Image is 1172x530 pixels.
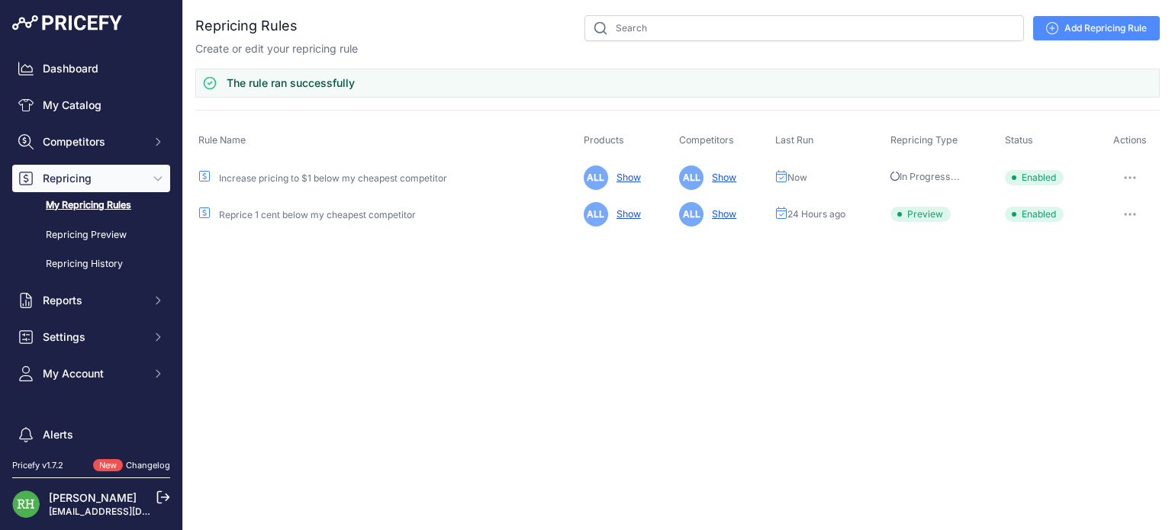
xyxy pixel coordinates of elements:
button: Competitors [12,128,170,156]
a: [EMAIL_ADDRESS][DOMAIN_NAME] [49,506,208,517]
span: Reports [43,293,143,308]
img: Pricefy Logo [12,15,122,31]
span: Rule Name [198,134,246,146]
a: Changelog [126,460,170,471]
div: Pricefy v1.7.2 [12,459,63,472]
span: ALL [584,165,608,190]
a: Show [610,208,641,220]
span: ALL [679,165,704,190]
span: ALL [679,202,704,226]
button: Repricing [12,165,170,192]
span: Settings [43,329,143,345]
span: New [93,459,123,472]
input: Search [584,15,1024,41]
span: Preview [890,207,951,222]
span: Competitors [679,134,734,146]
a: My Catalog [12,92,170,119]
button: Reports [12,287,170,314]
a: Repricing History [12,251,170,278]
span: Competitors [43,134,143,149]
span: Last Run [775,134,813,146]
p: Create or edit your repricing rule [195,41,358,56]
a: Add Repricing Rule [1033,16,1160,40]
a: Alerts [12,421,170,448]
span: ALL [584,202,608,226]
a: Show [610,172,641,183]
a: Increase pricing to $1 below my cheapest competitor [219,172,447,184]
h2: Repricing Rules [195,15,298,37]
span: In Progress... [890,171,960,182]
span: My Account [43,366,143,381]
span: Actions [1113,134,1147,146]
span: 24 Hours ago [787,208,845,220]
span: Repricing Type [890,134,958,146]
nav: Sidebar [12,55,170,506]
span: Now [787,172,807,184]
a: [PERSON_NAME] [49,491,137,504]
a: Reprice 1 cent below my cheapest competitor [219,209,416,220]
button: My Account [12,360,170,387]
a: Show [706,208,736,220]
span: Repricing [43,171,143,186]
a: Show [706,172,736,183]
span: Products [584,134,624,146]
span: Enabled [1005,170,1064,185]
button: Settings [12,323,170,351]
h3: The rule ran successfully [227,75,355,91]
a: Repricing Preview [12,222,170,249]
span: Status [1005,134,1033,146]
a: Dashboard [12,55,170,82]
a: My Repricing Rules [12,192,170,219]
span: Enabled [1005,207,1064,222]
